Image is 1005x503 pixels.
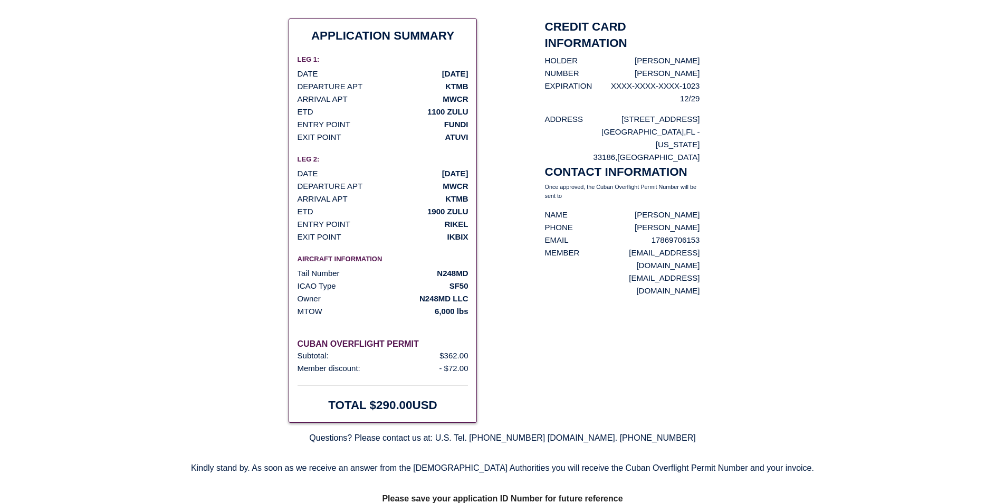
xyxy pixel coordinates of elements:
[298,305,322,318] p: MTOW
[298,80,363,93] p: DEPARTURE APT
[544,80,592,92] p: EXPIRATION
[447,231,468,243] p: IKBIX
[583,126,700,151] p: [GEOGRAPHIC_DATA] , FL - [US_STATE]
[298,154,468,165] h6: LEG 2:
[579,208,700,234] p: [PERSON_NAME] [PERSON_NAME]
[298,231,341,243] p: EXIT POINT
[298,68,318,80] p: DATE
[579,272,700,297] p: [EMAIL_ADDRESS][DOMAIN_NAME]
[298,339,468,349] h6: CUBAN OVERFLIGHT PERMIT
[298,267,340,280] p: Tail Number
[544,246,579,259] p: MEMBER
[382,494,623,503] strong: Please save your application ID Number for future reference
[427,205,468,218] p: 1900 ZULU
[579,234,700,246] p: 17869706153
[301,423,704,453] p: Questions? Please contact us at: U.S. Tel. [PHONE_NUMBER] [DOMAIN_NAME]. [PHONE_NUMBER]
[298,280,336,292] p: ICAO Type
[544,183,700,201] p: Once approved, the Cuban Overflight Permit Number will be sent to
[298,362,360,375] p: Member discount:
[298,205,313,218] p: ETD
[445,80,468,93] p: KTMB
[449,280,468,292] p: SF50
[445,131,468,144] p: ATUVI
[592,54,700,80] p: [PERSON_NAME] [PERSON_NAME]
[544,67,592,80] p: NUMBER
[427,106,468,118] p: 1100 ZULU
[298,106,313,118] p: ETD
[544,221,579,234] p: PHONE
[583,151,700,164] p: 33186 , [GEOGRAPHIC_DATA]
[445,193,468,205] p: KTMB
[544,208,579,221] p: NAME
[311,27,454,44] h2: APPLICATION SUMMARY
[298,292,321,305] p: Owner
[443,93,468,106] p: MWCR
[544,18,700,52] h2: CREDIT CARD INFORMATION
[444,218,468,231] p: RIKEL
[442,68,468,80] p: [DATE]
[183,453,822,483] p: Kindly stand by. As soon as we receive an answer from the [DEMOGRAPHIC_DATA] Authorities you will...
[439,362,468,375] p: - $ 72.00
[544,234,579,246] p: EMAIL
[544,54,592,67] p: HOLDER
[437,267,468,280] p: N248MD
[298,193,348,205] p: ARRIVAL APT
[328,397,437,413] h2: TOTAL $ 290.00 USD
[419,292,468,305] p: N248MD LLC
[544,113,583,126] p: ADDRESS
[544,164,700,180] h2: CONTACT INFORMATION
[579,246,700,272] p: [EMAIL_ADDRESS][DOMAIN_NAME]
[298,254,468,264] h6: AIRCRAFT INFORMATION
[298,93,348,106] p: ARRIVAL APT
[444,118,468,131] p: FUNDI
[442,167,468,180] p: [DATE]
[298,218,350,231] p: ENTRY POINT
[583,113,700,126] p: [STREET_ADDRESS]
[443,180,468,193] p: MWCR
[592,92,700,105] p: 12/29
[439,349,468,362] p: $ 362.00
[298,131,341,144] p: EXIT POINT
[298,118,350,131] p: ENTRY POINT
[592,80,700,92] p: XXXX-XXXX-XXXX-1023
[298,54,468,65] h6: LEG 1:
[298,180,363,193] p: DEPARTURE APT
[435,305,468,318] p: 6,000 lbs
[298,167,318,180] p: DATE
[298,349,329,362] p: Subtotal:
